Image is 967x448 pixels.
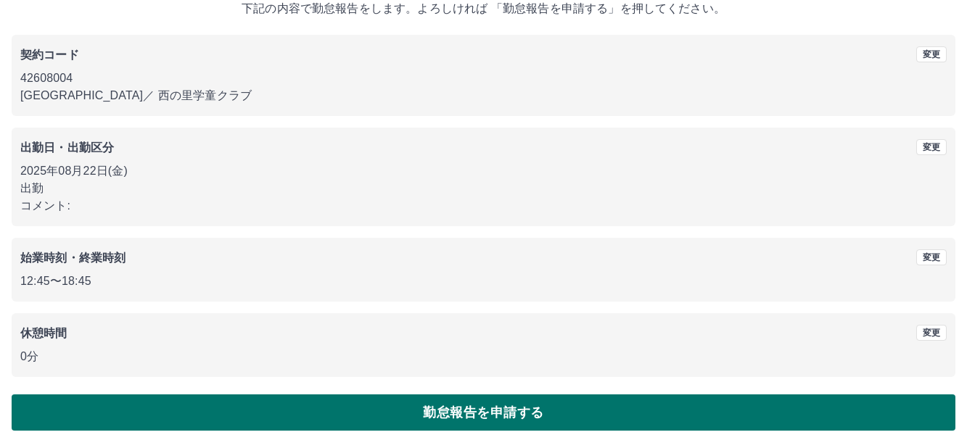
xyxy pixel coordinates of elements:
[20,70,947,87] p: 42608004
[916,249,947,265] button: 変更
[20,87,947,104] p: [GEOGRAPHIC_DATA] ／ 西の里学童クラブ
[916,139,947,155] button: 変更
[20,252,125,264] b: 始業時刻・終業時刻
[20,162,947,180] p: 2025年08月22日(金)
[12,394,955,431] button: 勤怠報告を申請する
[20,180,947,197] p: 出勤
[20,348,947,365] p: 0分
[20,327,67,339] b: 休憩時間
[20,197,947,215] p: コメント:
[20,141,114,154] b: 出勤日・出勤区分
[20,273,947,290] p: 12:45 〜 18:45
[20,49,79,61] b: 契約コード
[916,46,947,62] button: 変更
[916,325,947,341] button: 変更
